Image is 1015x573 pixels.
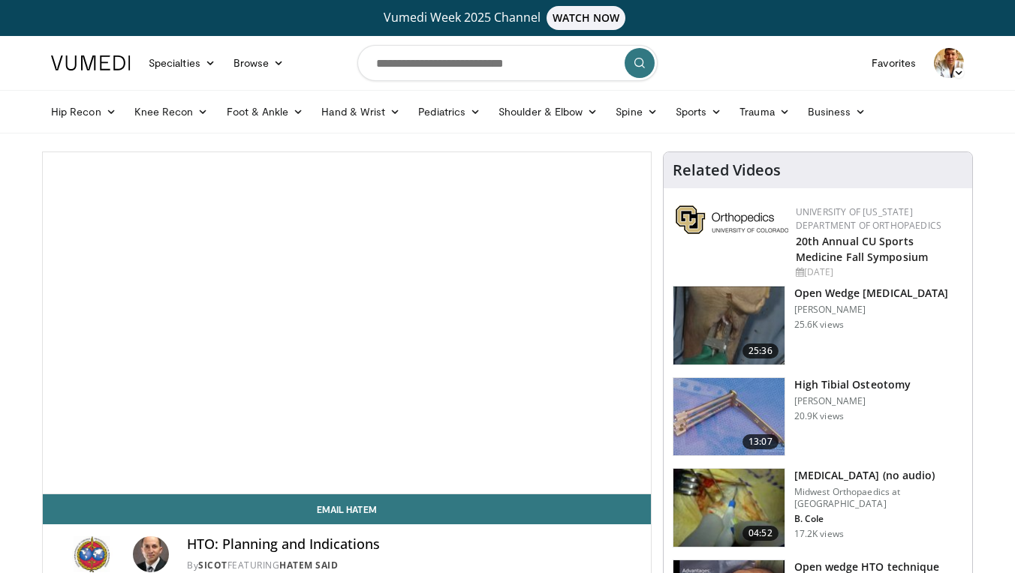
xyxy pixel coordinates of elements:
[125,97,218,127] a: Knee Recon
[794,286,949,301] h3: Open Wedge [MEDICAL_DATA]
[676,205,788,234] img: 355603a8-37da-49b6-856f-e00d7e9307d3.png.150x105_q85_autocrop_double_scale_upscale_version-0.2.png
[799,97,875,127] a: Business
[51,55,131,70] img: VuMedi Logo
[357,45,658,81] input: Search topics, interventions
[794,486,963,510] p: Midwest Orthopaedics at [GEOGRAPHIC_DATA]
[794,513,963,525] p: B. Cole
[673,378,785,456] img: c11a38e3-950c-4dae-9309-53f3bdf05539.150x105_q85_crop-smart_upscale.jpg
[53,6,962,30] a: Vumedi Week 2025 ChannelWATCH NOW
[673,286,785,364] img: 1390019_3.png.150x105_q85_crop-smart_upscale.jpg
[140,48,224,78] a: Specialties
[607,97,666,127] a: Spine
[794,395,911,407] p: [PERSON_NAME]
[794,304,949,316] p: [PERSON_NAME]
[409,97,489,127] a: Pediatrics
[794,468,963,483] h3: [MEDICAL_DATA] (no audio)
[742,434,779,449] span: 13:07
[673,161,781,179] h4: Related Videos
[224,48,294,78] a: Browse
[133,536,169,572] img: Avatar
[794,377,911,392] h3: High Tibial Osteotomy
[673,286,963,365] a: 25:36 Open Wedge [MEDICAL_DATA] [PERSON_NAME] 25.6K views
[187,536,639,553] h4: HTO: Planning and Indications
[279,559,338,571] a: Hatem Said
[42,97,125,127] a: Hip Recon
[730,97,799,127] a: Trauma
[794,319,844,331] p: 25.6K views
[796,234,928,264] a: 20th Annual CU Sports Medicine Fall Symposium
[43,494,651,524] a: Email Hatem
[198,559,227,571] a: SICOT
[489,97,607,127] a: Shoulder & Elbow
[796,265,960,279] div: [DATE]
[742,526,779,541] span: 04:52
[796,205,941,232] a: University of [US_STATE] Department of Orthopaedics
[794,528,844,540] p: 17.2K views
[547,6,626,30] span: WATCH NOW
[934,48,964,78] img: Avatar
[218,97,313,127] a: Foot & Ankle
[863,48,925,78] a: Favorites
[794,410,844,422] p: 20.9K views
[742,343,779,358] span: 25:36
[187,559,639,572] div: By FEATURING
[43,152,651,494] video-js: Video Player
[667,97,731,127] a: Sports
[673,469,785,547] img: 38896_0000_3.png.150x105_q85_crop-smart_upscale.jpg
[673,377,963,457] a: 13:07 High Tibial Osteotomy [PERSON_NAME] 20.9K views
[673,468,963,547] a: 04:52 [MEDICAL_DATA] (no audio) Midwest Orthopaedics at [GEOGRAPHIC_DATA] B. Cole 17.2K views
[312,97,409,127] a: Hand & Wrist
[55,536,127,572] img: SICOT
